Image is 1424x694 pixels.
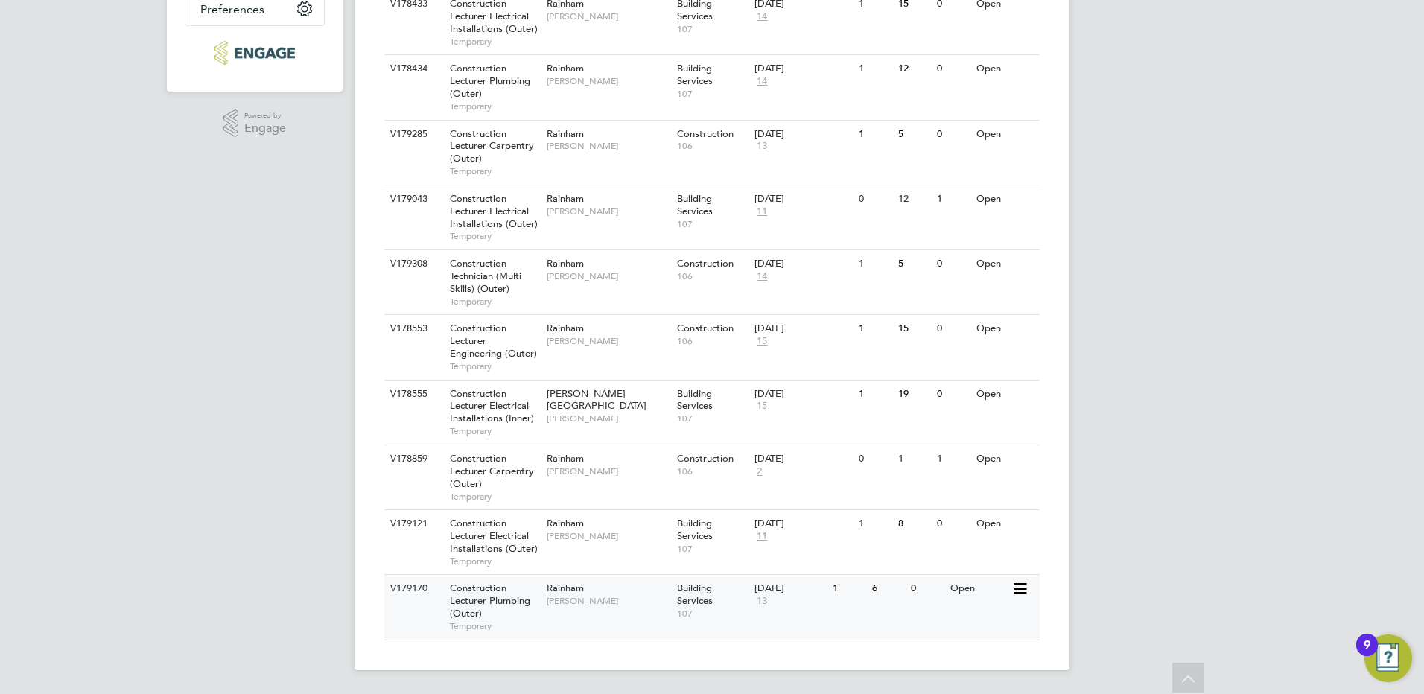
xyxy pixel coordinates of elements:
[547,192,584,205] span: Rainham
[677,582,713,607] span: Building Services
[933,55,972,83] div: 0
[754,322,851,335] div: [DATE]
[450,517,538,555] span: Construction Lecturer Electrical Installations (Outer)
[973,445,1037,473] div: Open
[894,250,933,278] div: 5
[547,595,670,607] span: [PERSON_NAME]
[677,192,713,217] span: Building Services
[973,315,1037,343] div: Open
[387,575,439,602] div: V179170
[754,530,769,543] span: 11
[677,257,734,270] span: Construction
[547,530,670,542] span: [PERSON_NAME]
[547,62,584,74] span: Rainham
[450,452,534,490] span: Construction Lecturer Carpentry (Outer)
[933,510,972,538] div: 0
[450,101,539,112] span: Temporary
[547,206,670,217] span: [PERSON_NAME]
[973,381,1037,408] div: Open
[754,193,851,206] div: [DATE]
[547,127,584,140] span: Rainham
[450,387,534,425] span: Construction Lecturer Electrical Installations (Inner)
[1364,645,1370,664] div: 9
[677,413,748,424] span: 107
[387,381,439,408] div: V178555
[387,510,439,538] div: V179121
[677,517,713,542] span: Building Services
[754,518,851,530] div: [DATE]
[894,185,933,213] div: 12
[754,128,851,141] div: [DATE]
[829,575,868,602] div: 1
[547,387,646,413] span: [PERSON_NAME][GEOGRAPHIC_DATA]
[450,360,539,372] span: Temporary
[450,582,530,620] span: Construction Lecturer Plumbing (Outer)
[973,250,1037,278] div: Open
[547,452,584,465] span: Rainham
[547,335,670,347] span: [PERSON_NAME]
[200,2,264,16] span: Preferences
[855,250,894,278] div: 1
[754,453,851,465] div: [DATE]
[450,127,534,165] span: Construction Lecturer Carpentry (Outer)
[387,315,439,343] div: V178553
[677,218,748,230] span: 107
[547,257,584,270] span: Rainham
[387,55,439,83] div: V178434
[754,388,851,401] div: [DATE]
[677,387,713,413] span: Building Services
[450,257,521,295] span: Construction Technician (Multi Skills) (Outer)
[450,425,539,437] span: Temporary
[894,121,933,148] div: 5
[547,10,670,22] span: [PERSON_NAME]
[450,165,539,177] span: Temporary
[933,250,972,278] div: 0
[855,55,894,83] div: 1
[754,75,769,88] span: 14
[547,517,584,529] span: Rainham
[907,575,946,602] div: 0
[677,23,748,35] span: 107
[214,41,294,65] img: ncclondon-logo-retina.png
[894,315,933,343] div: 15
[855,381,894,408] div: 1
[547,140,670,152] span: [PERSON_NAME]
[933,121,972,148] div: 0
[754,270,769,283] span: 14
[450,620,539,632] span: Temporary
[973,55,1037,83] div: Open
[677,88,748,100] span: 107
[387,445,439,473] div: V178859
[754,258,851,270] div: [DATE]
[894,510,933,538] div: 8
[547,465,670,477] span: [PERSON_NAME]
[754,400,769,413] span: 15
[387,121,439,148] div: V179285
[754,335,769,348] span: 15
[754,10,769,23] span: 14
[547,75,670,87] span: [PERSON_NAME]
[677,140,748,152] span: 106
[933,315,972,343] div: 0
[947,575,1011,602] div: Open
[754,206,769,218] span: 11
[547,413,670,424] span: [PERSON_NAME]
[973,510,1037,538] div: Open
[450,491,539,503] span: Temporary
[677,322,734,334] span: Construction
[855,315,894,343] div: 1
[754,63,851,75] div: [DATE]
[547,322,584,334] span: Rainham
[677,270,748,282] span: 106
[933,185,972,213] div: 1
[894,55,933,83] div: 12
[973,121,1037,148] div: Open
[677,465,748,477] span: 106
[547,270,670,282] span: [PERSON_NAME]
[754,595,769,608] span: 13
[677,127,734,140] span: Construction
[1364,634,1412,682] button: Open Resource Center, 9 new notifications
[244,109,286,122] span: Powered by
[547,582,584,594] span: Rainham
[450,322,537,360] span: Construction Lecturer Engineering (Outer)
